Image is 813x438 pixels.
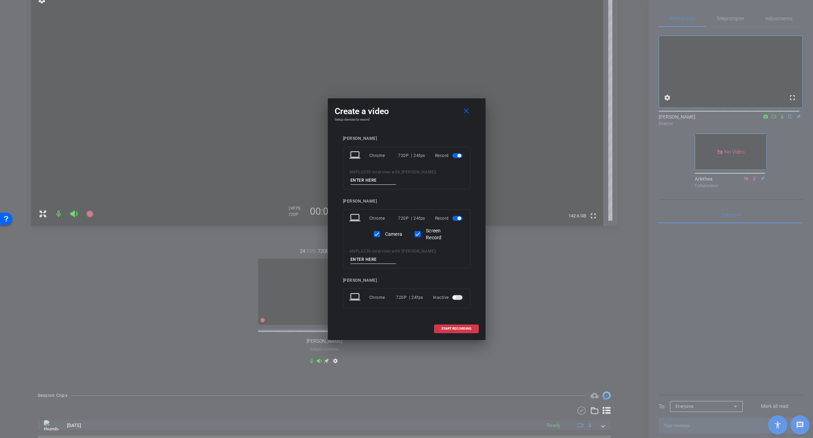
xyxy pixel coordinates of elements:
[343,136,470,141] div: [PERSON_NAME]
[349,170,371,174] span: ANPL6330
[434,325,479,333] button: START RECORDING
[343,278,470,283] div: [PERSON_NAME]
[349,212,362,224] mat-icon: laptop
[435,212,464,224] div: Record
[425,227,455,241] label: Screen Record
[441,327,471,330] span: START RECORDING
[372,249,435,254] span: Interview with [PERSON_NAME]
[371,249,373,254] span: -
[396,291,423,304] div: 720P | 24fps
[343,199,470,204] div: [PERSON_NAME]
[335,118,479,122] h4: Setup devices to record
[369,212,398,224] div: Chrome
[398,149,425,162] div: 720P | 24fps
[435,149,464,162] div: Record
[335,105,479,118] div: Create a video
[372,170,435,174] span: Interview with [PERSON_NAME]
[349,249,371,254] span: ANPL6330
[369,149,398,162] div: Chrome
[371,170,373,174] span: -
[398,212,425,224] div: 720P | 24fps
[433,291,464,304] div: Inactive
[350,255,396,264] input: ENTER HERE
[349,149,362,162] mat-icon: laptop
[435,249,437,254] span: -
[369,291,396,304] div: Chrome
[384,231,403,238] label: Camera
[349,291,362,304] mat-icon: laptop
[350,176,396,185] input: ENTER HERE
[462,107,470,115] mat-icon: close
[435,170,437,174] span: -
